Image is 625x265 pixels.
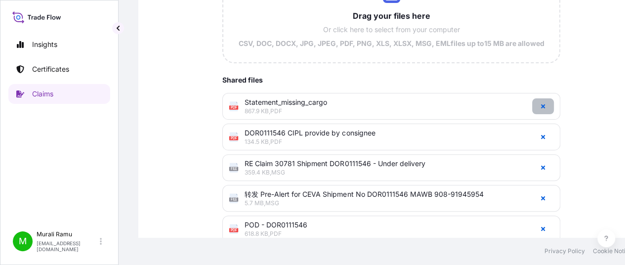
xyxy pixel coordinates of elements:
[32,40,57,49] p: Insights
[245,138,526,146] span: 134.5 KB , PDF
[32,89,53,99] p: Claims
[8,84,110,104] a: Claims
[222,75,560,85] span: Shared files
[245,107,526,115] span: 867.9 KB , PDF
[231,228,237,232] text: PDF
[245,189,526,199] span: 转发 Pre-Alert for CEVA Shipment No DOR0111546 MAWB 908-91945954
[245,220,526,230] span: POD - DOR0111546
[8,35,110,54] a: Insights
[32,64,69,74] p: Certificates
[245,199,526,207] span: 5.7 MB , MSG
[231,136,237,140] text: PDF
[19,236,27,246] span: M
[245,230,526,238] span: 618.8 KB , PDF
[245,128,526,138] span: DOR0111546 CIPL provide by consignee
[544,247,585,255] a: Privacy Policy
[37,240,98,252] p: [EMAIL_ADDRESS][DOMAIN_NAME]
[245,97,526,107] span: Statement_missing_cargo
[231,106,237,109] text: PDF
[245,169,526,177] span: 359.4 KB , MSG
[37,230,98,238] p: Murali Ramu
[245,159,526,169] span: RE Claim 30781 Shipment DOR0111546 - Under delivery
[231,167,237,171] text: FILE
[231,198,237,201] text: FILE
[8,59,110,79] a: Certificates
